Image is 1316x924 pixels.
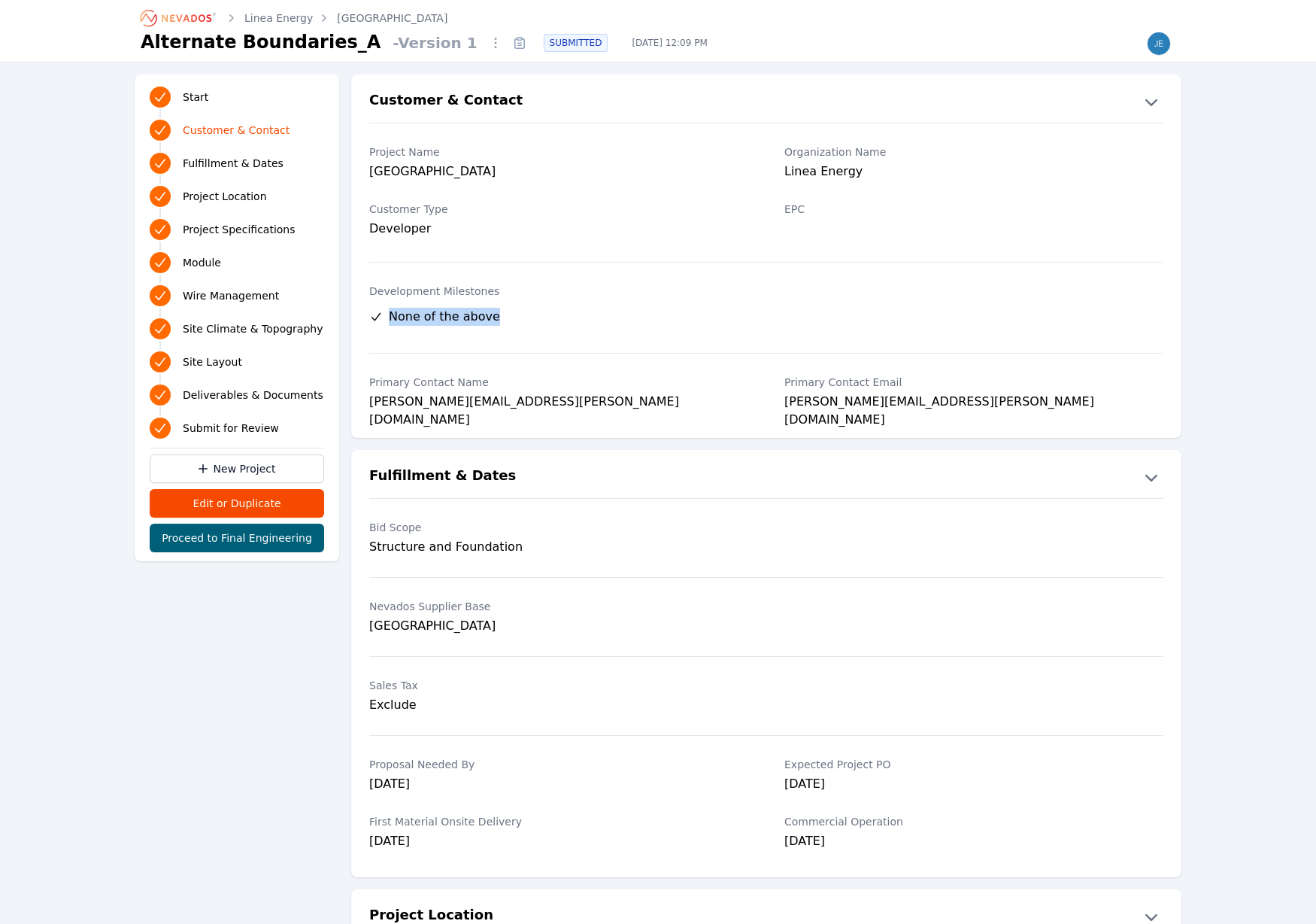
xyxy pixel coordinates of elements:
div: Linea Energy [784,163,1163,184]
span: [DATE] 12:09 PM [620,37,719,49]
button: Customer & Contact [351,90,1181,114]
div: SUBMITTED [544,34,608,52]
span: - Version 1 [387,32,483,53]
button: Edit or Duplicate [150,489,324,518]
div: [PERSON_NAME][EMAIL_ADDRESS][PERSON_NAME][DOMAIN_NAME] [369,393,748,414]
label: First Material Onsite Delivery [369,814,748,829]
label: Project Name [369,144,748,160]
div: [DATE] [784,832,1163,853]
div: [GEOGRAPHIC_DATA] [369,163,748,184]
nav: Progress [150,84,324,442]
span: Submit for Review [183,421,279,436]
label: Sales Tax [369,678,748,693]
span: Site Layout [183,354,242,369]
label: Primary Contact Email [784,375,1163,390]
div: [DATE] [369,832,748,853]
img: jeff.webber@lineaenergy.com [1147,32,1171,56]
span: Fulfillment & Dates [183,156,284,171]
span: Customer & Contact [183,123,290,138]
h2: Customer & Contact [369,90,523,114]
label: Proposal Needed By [369,757,748,772]
a: Linea Energy [244,11,313,26]
span: None of the above [389,308,500,326]
label: Bid Scope [369,520,748,535]
label: Expected Project PO [784,757,1163,772]
div: [GEOGRAPHIC_DATA] [369,617,748,635]
label: Nevados Supplier Base [369,599,748,614]
label: Commercial Operation [784,814,1163,829]
a: New Project [150,454,324,483]
h2: Fulfillment & Dates [369,465,516,489]
label: Primary Contact Name [369,375,748,390]
a: [GEOGRAPHIC_DATA] [337,11,447,26]
span: Site Climate & Topography [183,321,323,336]
div: Developer [369,220,748,238]
div: Structure and Foundation [369,538,748,556]
div: Exclude [369,696,748,714]
button: Fulfillment & Dates [351,465,1181,489]
span: Wire Management [183,288,279,303]
div: [PERSON_NAME][EMAIL_ADDRESS][PERSON_NAME][DOMAIN_NAME] [784,393,1163,414]
div: [DATE] [784,775,1163,796]
label: Organization Name [784,144,1163,160]
span: Project Specifications [183,222,296,237]
label: Customer Type [369,202,748,217]
h1: Alternate Boundaries_A [141,30,381,54]
div: [DATE] [369,775,748,796]
button: Proceed to Final Engineering [150,524,324,552]
span: Project Location [183,189,267,204]
span: Start [183,90,208,105]
nav: Breadcrumb [141,6,447,30]
label: Development Milestones [369,284,1163,299]
span: Deliverables & Documents [183,388,323,403]
label: EPC [784,202,1163,217]
span: Module [183,255,221,270]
